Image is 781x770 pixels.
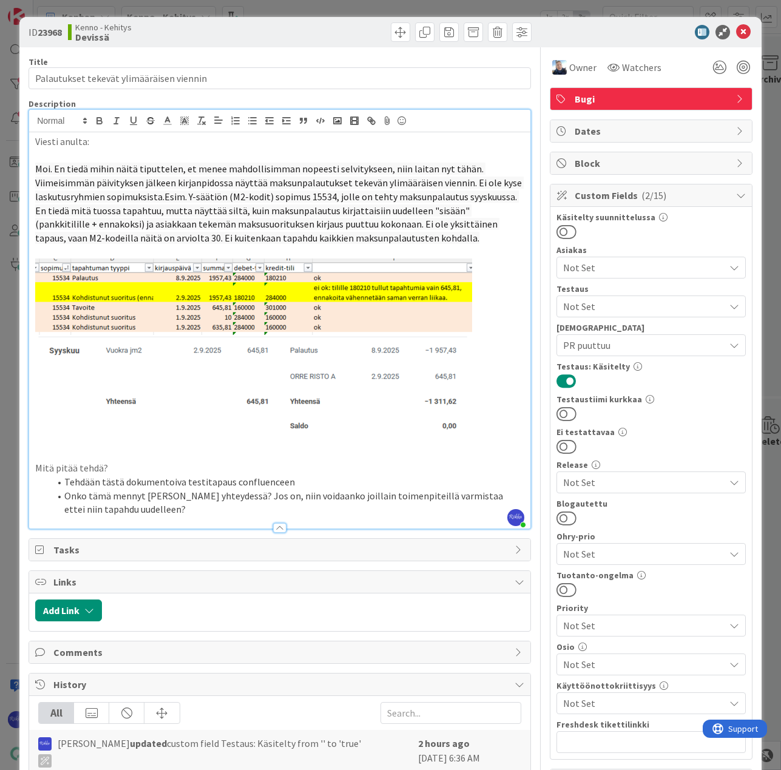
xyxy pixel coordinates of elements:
b: 23968 [38,26,62,38]
span: Not Set [563,617,718,634]
span: Dates [575,124,730,138]
div: Käyttöönottokriittisyys [556,681,746,690]
div: Ohry-prio [556,532,746,541]
span: Bugi [575,92,730,106]
button: Add Link [35,599,102,621]
span: Not Set [563,260,725,275]
div: Käsitelty suunnittelussa [556,213,746,221]
div: Testaus: Käsitelty [556,362,746,371]
span: Tasks [53,542,509,557]
span: ID [29,25,62,39]
div: Ei testattavaa [556,428,746,436]
img: image.png [35,258,472,335]
span: Owner [569,60,597,75]
b: 2 hours ago [418,737,470,749]
div: Testaustiimi kurkkaa [556,395,746,404]
div: Release [556,461,746,469]
div: Testaus [556,285,746,293]
b: updated [130,737,167,749]
span: [PERSON_NAME] custom field Testaus: Käsitelty from '' to 'true' [58,736,361,768]
img: abiJRdf0nZiOalSB7WbxjRuyw2zlyLHl.jpg [507,509,524,526]
li: Onko tämä mennyt [PERSON_NAME] yhteydessä? Jos on, niin voidaanko joillain toimenpiteillä varmist... [50,489,524,516]
div: Osio [556,643,746,651]
div: Tuotanto-ongelma [556,571,746,579]
b: Devissä [75,32,132,42]
div: Asiakas [556,246,746,254]
img: RS [38,737,52,751]
span: PR puuttuu [563,338,725,353]
span: Not Set [563,545,718,562]
span: Not Set [563,657,725,672]
span: History [53,677,509,692]
li: Tehdään tästä dokumentoiva testitapaus confluenceen [50,475,524,489]
span: Links [53,575,509,589]
p: Mitä pitää tehdä? [35,461,524,475]
div: All [39,703,74,723]
input: type card name here... [29,67,531,89]
span: Watchers [622,60,661,75]
span: Not Set [563,475,725,490]
p: Viesti anulta: [35,135,524,149]
input: Search... [380,702,521,724]
div: [DEMOGRAPHIC_DATA] [556,323,746,332]
div: Priority [556,604,746,612]
span: Custom Fields [575,188,730,203]
label: Title [29,56,48,67]
span: Block [575,156,730,171]
img: JJ [552,60,567,75]
span: Comments [53,645,509,660]
span: Kenno - Kehitys [75,22,132,32]
span: Description [29,98,76,109]
img: image.png [35,335,472,447]
span: ( 2/15 ) [641,189,666,201]
span: Not Set [563,299,725,314]
div: Blogautettu [556,499,746,508]
span: Moi. En tiedä mihin näitä tiputtelen, et menee mahdollisimman nopeesti selvitykseen, niin laitan ... [35,163,524,244]
span: Support [25,2,55,16]
span: Not Set [563,696,725,711]
div: Freshdesk tikettilinkki [556,720,746,729]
